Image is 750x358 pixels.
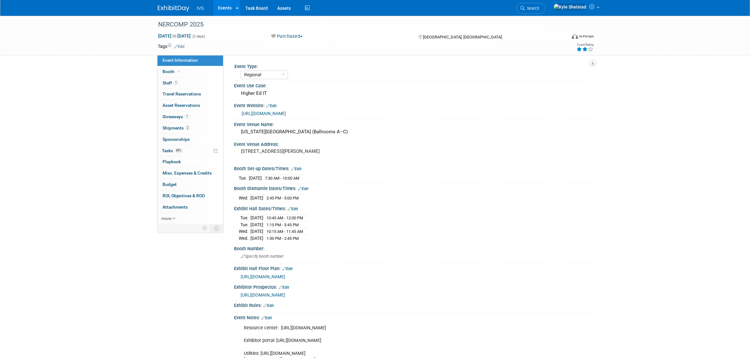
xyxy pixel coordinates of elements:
[197,6,204,11] span: IVS
[157,66,223,77] a: Booth
[249,175,262,181] td: [DATE]
[185,125,190,130] span: 2
[250,235,263,241] td: [DATE]
[157,202,223,213] a: Attachments
[157,190,223,201] a: ROI, Objectives & ROO
[161,216,171,221] span: more
[266,229,303,234] span: 10:15 AM - 11:45 AM
[250,228,263,235] td: [DATE]
[579,34,594,39] div: In-Person
[234,164,593,172] div: Booth Set-up Dates/Times:
[529,33,594,42] div: Event Format
[157,134,223,145] a: Sponsorships
[234,120,593,128] div: Event Venue Name:
[158,33,191,39] span: [DATE] [DATE]
[239,194,250,201] td: Wed.
[163,69,182,74] span: Booth
[265,176,299,181] span: 7:30 AM - 10:00 AM
[234,140,593,147] div: Event Venue Address:
[234,101,593,109] div: Event Website:
[163,182,177,187] span: Budget
[163,137,190,142] span: Sponsorships
[163,91,201,96] span: Travel Reservations
[266,236,299,241] span: 1:30 PM - 2:45 PM
[163,103,200,108] span: Asset Reservations
[210,224,223,232] td: Toggle Event Tabs
[241,274,285,279] a: [URL][DOMAIN_NAME]
[234,282,593,291] div: Exhibitor Prospectus:
[239,228,250,235] td: Wed.
[163,114,189,119] span: Giveaways
[261,316,272,320] a: Edit
[234,81,593,89] div: Event Use Case:
[576,43,593,46] div: Event Rating
[239,127,588,137] div: [US_STATE][GEOGRAPHIC_DATA] (Ballrooms A–C)
[263,303,274,308] a: Edit
[234,244,593,252] div: Booth Number:
[163,193,205,198] span: ROI, Objectives & ROO
[239,221,250,228] td: Tue.
[279,285,289,290] a: Edit
[266,196,299,200] span: 2:45 PM - 5:00 PM
[157,100,223,111] a: Asset Reservations
[157,78,223,89] a: Staff1
[239,235,250,241] td: Wed.
[282,267,293,271] a: Edit
[185,114,189,119] span: 1
[239,215,250,222] td: Tue.
[157,111,223,122] a: Giveaways1
[174,80,178,85] span: 1
[174,44,185,49] a: Edit
[157,213,223,224] a: more
[239,175,249,181] td: Tue.
[572,34,578,39] img: Format-Inperson.png
[234,313,593,321] div: Event Notes:
[158,5,189,12] img: ExhibitDay
[171,33,177,38] span: to
[163,125,190,130] span: Shipments
[175,148,183,153] span: 89%
[241,254,283,259] span: Specify booth number
[250,194,263,201] td: [DATE]
[156,19,557,30] div: NERCOMP 2025
[157,179,223,190] a: Budget
[250,215,263,222] td: [DATE]
[234,204,593,212] div: Exhibit Hall Dates/Times:
[192,34,205,38] span: (2 days)
[241,148,376,154] pre: [STREET_ADDRESS][PERSON_NAME]
[157,123,223,134] a: Shipments2
[163,159,181,164] span: Playbook
[266,222,299,227] span: 1:15 PM - 3:45 PM
[163,58,198,63] span: Event Information
[234,264,593,272] div: Exhibit Hall Floor Plan:
[163,170,212,176] span: Misc. Expenses & Credits
[157,55,223,66] a: Event Information
[234,62,590,70] div: Event Type:
[525,6,539,11] span: Search
[158,43,185,49] td: Tags
[423,35,502,39] span: [GEOGRAPHIC_DATA], [GEOGRAPHIC_DATA]
[288,207,298,211] a: Edit
[266,104,277,108] a: Edit
[298,187,308,191] a: Edit
[241,292,285,297] a: [URL][DOMAIN_NAME]
[553,3,587,10] img: Kyle Shelstad
[163,80,178,85] span: Staff
[162,148,183,153] span: Tasks
[291,167,301,171] a: Edit
[177,70,180,73] i: Booth reservation complete
[516,3,545,14] a: Search
[266,216,303,220] span: 10:45 AM - 12:00 PM
[250,221,263,228] td: [DATE]
[157,156,223,167] a: Playbook
[157,89,223,100] a: Travel Reservations
[157,168,223,179] a: Misc. Expenses & Credits
[239,89,588,98] div: Higher Ed IT
[234,184,593,192] div: Booth Dismantle Dates/Times:
[242,111,286,116] a: [URL][DOMAIN_NAME]
[269,33,305,40] button: Purchased
[199,224,210,232] td: Personalize Event Tab Strip
[157,145,223,156] a: Tasks89%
